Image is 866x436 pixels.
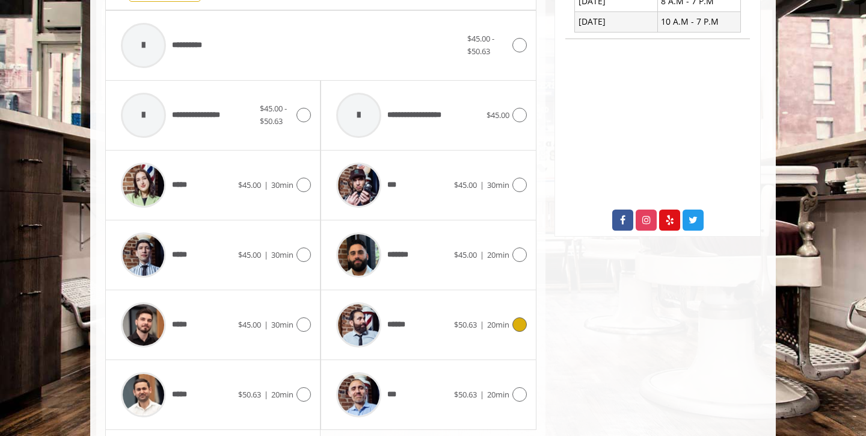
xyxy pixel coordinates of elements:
[480,179,484,190] span: |
[264,319,268,330] span: |
[238,319,261,330] span: $45.00
[238,389,261,400] span: $50.63
[487,319,509,330] span: 20min
[575,11,658,32] td: [DATE]
[487,389,509,400] span: 20min
[480,389,484,400] span: |
[657,11,740,32] td: 10 A.M - 7 P.M
[487,179,509,190] span: 30min
[480,249,484,260] span: |
[454,249,477,260] span: $45.00
[260,103,287,126] span: $45.00 - $50.63
[238,249,261,260] span: $45.00
[271,179,293,190] span: 30min
[454,319,477,330] span: $50.63
[271,319,293,330] span: 30min
[271,249,293,260] span: 30min
[467,33,494,57] span: $45.00 - $50.63
[487,249,509,260] span: 20min
[271,389,293,400] span: 20min
[480,319,484,330] span: |
[454,389,477,400] span: $50.63
[454,179,477,190] span: $45.00
[264,179,268,190] span: |
[487,110,509,120] span: $45.00
[238,179,261,190] span: $45.00
[264,249,268,260] span: |
[264,389,268,400] span: |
